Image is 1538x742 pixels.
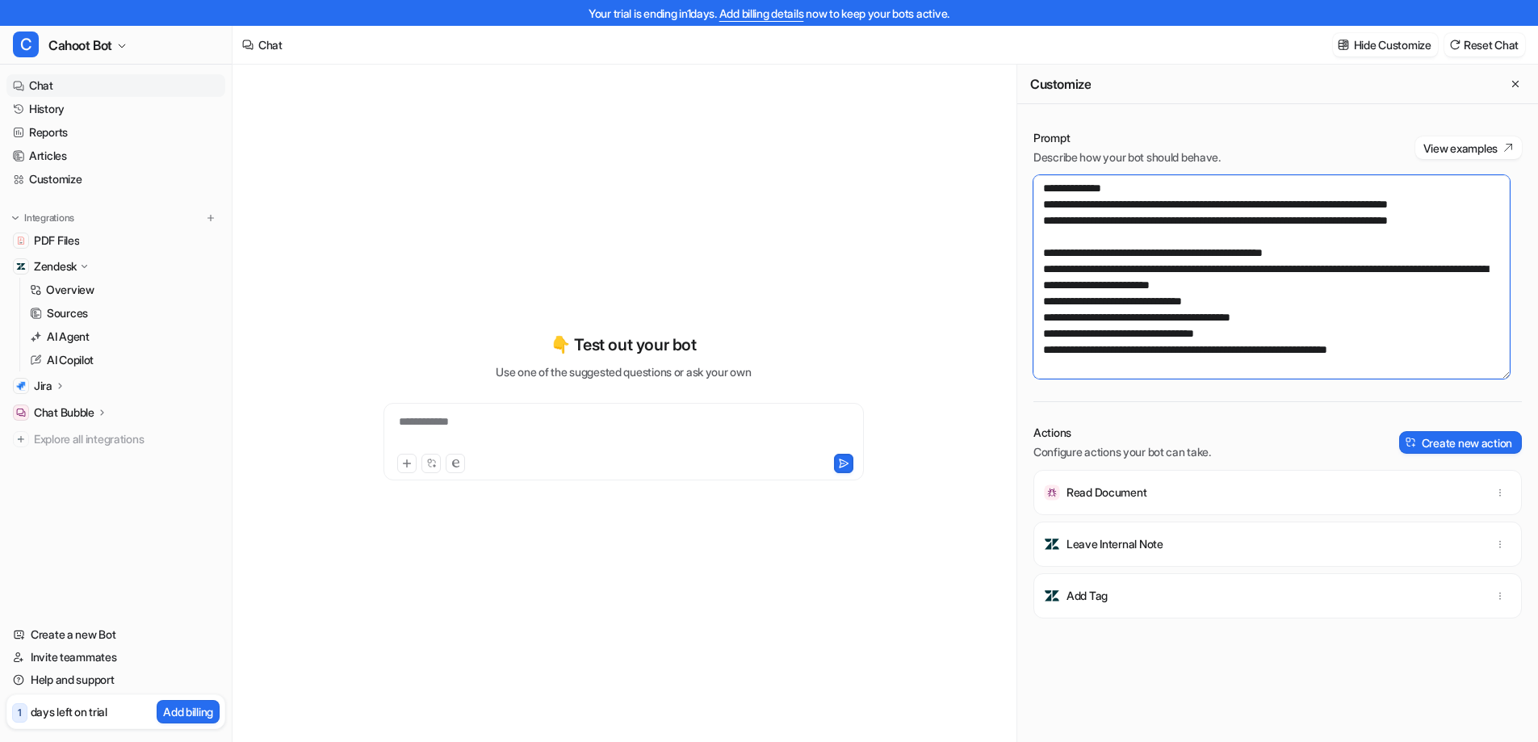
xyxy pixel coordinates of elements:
[1067,536,1163,552] p: Leave Internal Note
[13,431,29,447] img: explore all integrations
[1354,36,1431,53] p: Hide Customize
[31,703,107,720] p: days left on trial
[1444,33,1525,57] button: Reset Chat
[157,700,220,723] button: Add billing
[48,34,112,57] span: Cahoot Bot
[47,305,88,321] p: Sources
[13,31,39,57] span: C
[23,302,225,325] a: Sources
[1044,484,1060,501] img: Read Document icon
[1506,74,1525,94] button: Close flyout
[6,229,225,252] a: PDF FilesPDF Files
[1406,437,1417,448] img: create-action-icon.svg
[16,381,26,391] img: Jira
[1449,39,1460,51] img: reset
[205,212,216,224] img: menu_add.svg
[18,706,22,720] p: 1
[47,352,94,368] p: AI Copilot
[6,669,225,691] a: Help and support
[496,363,751,380] p: Use one of the suggested questions or ask your own
[23,325,225,348] a: AI Agent
[1338,39,1349,51] img: customize
[16,262,26,271] img: Zendesk
[34,378,52,394] p: Jira
[1033,149,1221,166] p: Describe how your bot should behave.
[16,236,26,245] img: PDF Files
[1415,136,1522,159] button: View examples
[1067,484,1146,501] p: Read Document
[6,121,225,144] a: Reports
[34,426,219,452] span: Explore all integrations
[1067,588,1108,604] p: Add Tag
[1030,76,1091,92] h2: Customize
[1044,536,1060,552] img: Leave Internal Note icon
[6,98,225,120] a: History
[23,349,225,371] a: AI Copilot
[10,212,21,224] img: expand menu
[34,233,79,249] span: PDF Files
[6,145,225,167] a: Articles
[163,703,213,720] p: Add billing
[6,210,79,226] button: Integrations
[6,168,225,191] a: Customize
[24,212,74,224] p: Integrations
[1033,444,1211,460] p: Configure actions your bot can take.
[6,623,225,646] a: Create a new Bot
[258,36,283,53] div: Chat
[551,333,696,357] p: 👇 Test out your bot
[1044,588,1060,604] img: Add Tag icon
[23,279,225,301] a: Overview
[34,258,77,275] p: Zendesk
[6,646,225,669] a: Invite teammates
[1033,425,1211,441] p: Actions
[16,408,26,417] img: Chat Bubble
[1333,33,1438,57] button: Hide Customize
[46,282,94,298] p: Overview
[6,428,225,451] a: Explore all integrations
[1033,130,1221,146] p: Prompt
[1399,431,1522,454] button: Create new action
[34,405,94,421] p: Chat Bubble
[47,329,90,345] p: AI Agent
[6,74,225,97] a: Chat
[719,6,804,20] a: Add billing details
